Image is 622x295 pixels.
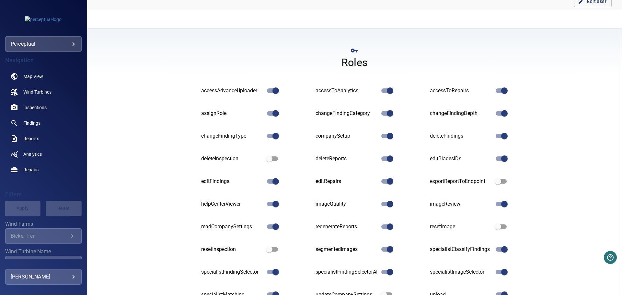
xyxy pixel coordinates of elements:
[201,87,263,95] div: accessAdvanceUploader
[430,110,492,117] div: changeFindingDepth
[5,36,82,52] div: perceptual
[5,115,82,131] a: findings noActive
[316,178,377,185] div: editRepairs
[430,200,492,208] div: imageReview
[430,223,492,231] div: resetImage
[201,200,263,208] div: helpCenterViewer
[23,89,52,95] span: Wind Turbines
[11,272,76,282] div: [PERSON_NAME]
[316,155,377,163] div: deleteReports
[5,131,82,146] a: reports noActive
[430,87,492,95] div: accessToRepairs
[201,132,263,140] div: changeFindingType
[23,151,42,157] span: Analytics
[316,200,377,208] div: imageQuality
[316,110,377,117] div: changeFindingCategory
[316,268,377,276] div: specialistFindingSelectorAI
[5,228,82,244] div: Wind Farms
[5,57,82,63] h4: Navigation
[201,223,263,231] div: readCompanySettings
[430,268,492,276] div: specialistImageSelector
[23,166,39,173] span: Repairs
[201,110,263,117] div: assignRole
[430,246,492,253] div: specialistClassifyFindings
[11,39,76,49] div: perceptual
[5,221,82,227] label: Wind Farms
[430,155,492,163] div: editBladesIDs
[430,132,492,140] div: deleteFindings
[5,162,82,177] a: repairs noActive
[23,73,43,80] span: Map View
[11,233,68,239] div: Bicker_Fen
[316,246,377,253] div: segmentedImages
[201,246,263,253] div: resetInspection
[201,268,263,276] div: specialistFindingSelector
[5,191,82,198] h4: Filters
[201,155,263,163] div: deleteInspection
[23,135,39,142] span: Reports
[316,132,377,140] div: companySetup
[5,100,82,115] a: inspections noActive
[341,56,368,69] h4: Roles
[23,120,40,126] span: Findings
[5,256,82,271] div: Wind Turbine Name
[25,16,62,23] img: perceptual-logo
[23,104,47,111] span: Inspections
[316,87,377,95] div: accessToAnalytics
[5,146,82,162] a: analytics noActive
[430,178,492,185] div: exportReportToEndpoint
[201,178,263,185] div: editFindings
[316,223,377,231] div: regenerateReports
[5,249,82,254] label: Wind Turbine Name
[5,84,82,100] a: windturbines noActive
[5,69,82,84] a: map noActive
